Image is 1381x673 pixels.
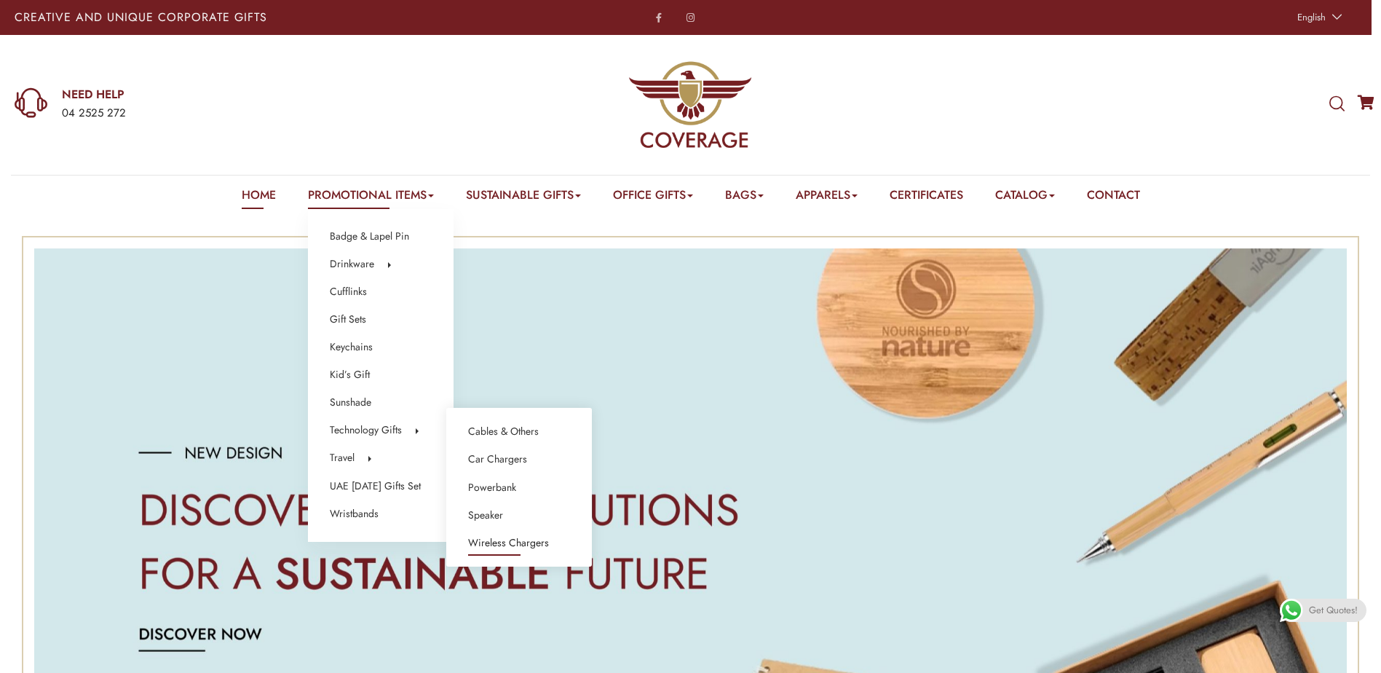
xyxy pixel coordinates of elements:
a: Certificates [890,186,963,209]
a: Catalog [995,186,1055,209]
a: Office Gifts [613,186,693,209]
a: Gift Sets [330,310,366,329]
a: Technology Gifts [330,421,402,440]
a: Sunshade [330,393,371,412]
a: Kid’s Gift [330,366,370,385]
a: Powerbank [468,479,516,497]
a: Apparels [796,186,858,209]
a: Badge & Lapel Pin [330,227,409,246]
a: Cables & Others [468,422,539,441]
p: Creative and Unique Corporate Gifts [15,12,545,23]
a: Travel [330,449,355,468]
div: 04 2525 272 [62,104,454,123]
a: Sustainable Gifts [466,186,581,209]
a: Contact [1087,186,1140,209]
a: Drinkware [330,255,374,274]
span: English [1297,10,1326,24]
span: Get Quotes! [1309,599,1358,622]
a: Cufflinks [330,283,367,302]
a: Promotional Items [308,186,434,209]
a: UAE [DATE] Gifts Set [330,477,421,496]
a: Bags [725,186,764,209]
a: NEED HELP [62,87,454,103]
a: Car Chargers [468,450,527,469]
a: Speaker [468,506,503,525]
a: Wristbands [330,505,379,524]
a: Wireless Chargers [468,534,549,553]
a: Keychains [330,338,373,357]
a: English [1290,7,1346,28]
a: Home [242,186,276,209]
